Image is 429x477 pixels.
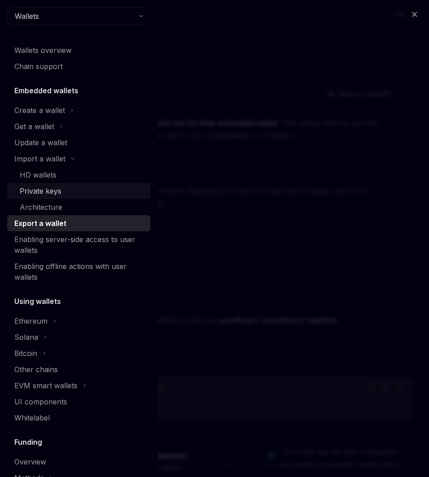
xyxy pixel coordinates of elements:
[14,234,145,256] div: Enabling server-side access to user wallets
[7,118,150,134] button: Get a wallet
[14,296,61,307] h5: Using wallets
[14,396,67,407] div: UI components
[14,153,65,164] div: Import a wallet
[14,137,67,148] div: Update a wallet
[14,218,66,229] div: Export a wallet
[7,199,150,215] a: Architecture
[14,456,46,467] div: Overview
[20,169,56,180] div: HD wallets
[7,345,150,361] button: Bitcoin
[14,85,78,96] h5: Embedded wallets
[15,11,39,22] span: Wallets
[7,167,150,183] a: HD wallets
[7,102,150,118] button: Create a wallet
[14,380,77,391] div: EVM smart wallets
[7,134,150,151] a: Update a wallet
[7,151,150,167] button: Import a wallet
[7,58,150,74] a: Chain support
[7,329,150,345] button: Solana
[7,258,150,285] a: Enabling offline actions with user wallets
[7,42,150,58] a: Wallets overview
[14,332,38,343] div: Solana
[7,377,150,394] button: EVM smart wallets
[20,186,61,196] div: Private keys
[7,215,150,231] a: Export a wallet
[14,105,65,116] div: Create a wallet
[7,231,150,258] a: Enabling server-side access to user wallets
[7,410,150,426] a: Whitelabel
[20,202,62,212] div: Architecture
[14,437,42,447] h5: Funding
[14,316,47,326] div: Ethereum
[14,45,72,56] div: Wallets overview
[14,348,37,359] div: Bitcoin
[7,394,150,410] a: UI components
[14,261,145,282] div: Enabling offline actions with user wallets
[7,454,150,470] a: Overview
[14,61,63,72] div: Chain support
[7,361,150,377] a: Other chains
[14,121,54,132] div: Get a wallet
[14,364,58,375] div: Other chains
[14,412,50,423] div: Whitelabel
[7,7,150,25] button: Wallets
[7,313,150,329] button: Ethereum
[7,183,150,199] a: Private keys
